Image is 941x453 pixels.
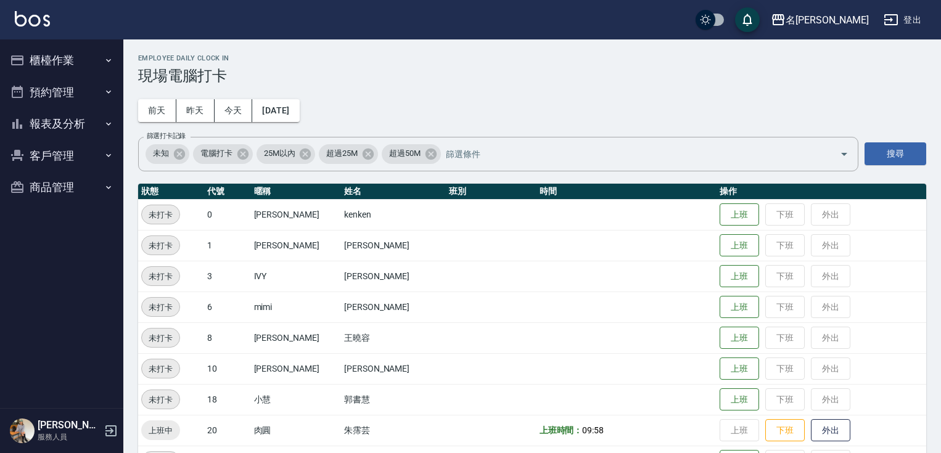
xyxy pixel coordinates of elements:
[879,9,926,31] button: 登出
[193,144,253,164] div: 電腦打卡
[786,12,869,28] div: 名[PERSON_NAME]
[251,199,341,230] td: [PERSON_NAME]
[146,147,176,160] span: 未知
[204,199,251,230] td: 0
[38,431,101,443] p: 服務人員
[5,171,118,203] button: 商品管理
[446,184,536,200] th: 班別
[341,199,446,230] td: kenken
[252,99,299,122] button: [DATE]
[251,384,341,415] td: 小慧
[142,393,179,406] span: 未打卡
[138,184,204,200] th: 狀態
[341,184,446,200] th: 姓名
[766,7,874,33] button: 名[PERSON_NAME]
[5,44,118,76] button: 櫃檯作業
[720,234,759,257] button: 上班
[141,424,180,437] span: 上班中
[536,184,717,200] th: 時間
[720,265,759,288] button: 上班
[319,147,365,160] span: 超過25M
[204,184,251,200] th: 代號
[720,327,759,349] button: 上班
[443,143,818,165] input: 篩選條件
[765,419,805,442] button: 下班
[176,99,215,122] button: 昨天
[142,301,179,314] span: 未打卡
[5,76,118,108] button: 預約管理
[15,11,50,27] img: Logo
[5,108,118,140] button: 報表及分析
[257,147,303,160] span: 25M以內
[147,131,186,141] label: 篩選打卡記錄
[138,67,926,84] h3: 現場電腦打卡
[540,425,583,435] b: 上班時間：
[142,332,179,345] span: 未打卡
[204,292,251,322] td: 6
[251,415,341,446] td: 肉圓
[341,415,446,446] td: 朱霈芸
[382,147,428,160] span: 超過50M
[251,261,341,292] td: IVY
[204,230,251,261] td: 1
[834,144,854,164] button: Open
[341,261,446,292] td: [PERSON_NAME]
[251,353,341,384] td: [PERSON_NAME]
[204,415,251,446] td: 20
[720,296,759,319] button: 上班
[10,418,35,443] img: Person
[215,99,253,122] button: 今天
[251,230,341,261] td: [PERSON_NAME]
[341,230,446,261] td: [PERSON_NAME]
[341,384,446,415] td: 郭書慧
[251,184,341,200] th: 暱稱
[204,322,251,353] td: 8
[204,353,251,384] td: 10
[251,292,341,322] td: mimi
[382,144,441,164] div: 超過50M
[193,147,240,160] span: 電腦打卡
[38,419,101,431] h5: [PERSON_NAME]
[341,292,446,322] td: [PERSON_NAME]
[341,353,446,384] td: [PERSON_NAME]
[146,144,189,164] div: 未知
[865,142,926,165] button: 搜尋
[735,7,760,32] button: save
[138,54,926,62] h2: Employee Daily Clock In
[717,184,926,200] th: 操作
[142,270,179,283] span: 未打卡
[204,261,251,292] td: 3
[204,384,251,415] td: 18
[319,144,378,164] div: 超過25M
[142,208,179,221] span: 未打卡
[257,144,316,164] div: 25M以內
[720,357,759,380] button: 上班
[138,99,176,122] button: 前天
[341,322,446,353] td: 王曉容
[142,362,179,375] span: 未打卡
[720,388,759,411] button: 上班
[720,203,759,226] button: 上班
[251,322,341,353] td: [PERSON_NAME]
[5,140,118,172] button: 客戶管理
[582,425,604,435] span: 09:58
[142,239,179,252] span: 未打卡
[811,419,850,442] button: 外出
